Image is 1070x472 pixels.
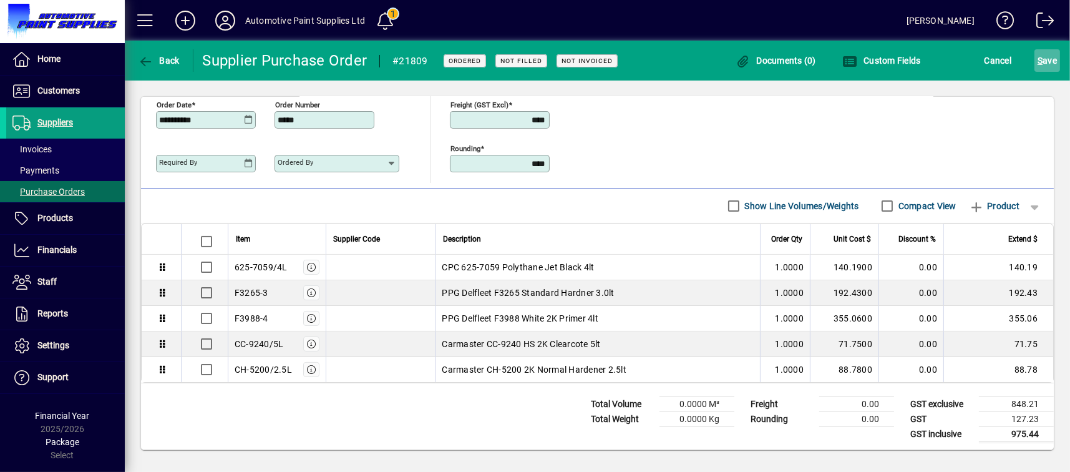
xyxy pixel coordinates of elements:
div: Supplier Purchase Order [203,51,367,71]
span: Custom Fields [842,56,921,66]
label: Show Line Volumes/Weights [742,200,859,212]
span: Reports [37,308,68,318]
div: F3988-4 [235,312,268,325]
span: Home [37,54,61,64]
span: Payments [12,165,59,175]
a: Support [6,362,125,393]
button: Back [135,49,183,72]
span: Carmaster CH-5200 2K Normal Hardener 2.5lt [442,363,627,376]
button: Profile [205,9,245,32]
td: 140.1900 [810,255,878,280]
a: Knowledge Base [987,2,1014,43]
td: Total Volume [585,396,659,411]
label: Compact View [896,200,956,212]
span: Invoices [12,144,52,154]
span: Customers [37,86,80,96]
td: 192.4300 [810,280,878,306]
a: Payments [6,160,125,181]
a: Settings [6,330,125,361]
a: Logout [1027,2,1054,43]
td: 127.23 [979,411,1054,426]
span: Order Qty [771,232,802,246]
td: 88.78 [943,357,1053,382]
span: CPC 625-7059 Polythane Jet Black 4lt [442,261,595,273]
td: Rounding [744,411,819,426]
td: 975.44 [979,426,1054,442]
mat-label: Required by [159,158,197,167]
td: 1.0000 [760,255,810,280]
mat-label: Ordered by [278,158,313,167]
span: Staff [37,277,57,287]
div: Automotive Paint Supplies Ltd [245,11,365,31]
span: Not Filled [500,57,542,65]
span: Support [37,372,69,382]
td: GST exclusive [904,396,979,411]
td: 0.00 [878,306,943,332]
span: Documents (0) [735,56,816,66]
a: Financials [6,235,125,266]
span: Carmaster CC-9240 HS 2K Clearcote 5lt [442,338,601,350]
span: PPG Delfleet F3988 White 2K Primer 4lt [442,312,599,325]
button: Custom Fields [839,49,924,72]
td: GST [904,411,979,426]
td: 140.19 [943,255,1053,280]
button: Documents (0) [732,49,819,72]
mat-label: Order date [157,100,192,109]
div: [PERSON_NAME] [907,11,975,31]
td: GST inclusive [904,426,979,442]
span: PPG Delfleet F3265 Standard Hardner 3.0lt [442,287,615,299]
button: Cancel [981,49,1015,72]
div: #21809 [392,51,428,71]
span: Back [138,56,180,66]
td: 0.00 [878,255,943,280]
span: ave [1038,51,1057,71]
span: Suppliers [37,117,73,127]
span: Product [969,196,1019,216]
td: Freight [744,396,819,411]
a: Staff [6,267,125,298]
td: 1.0000 [760,306,810,332]
button: Add [165,9,205,32]
span: Settings [37,340,69,350]
td: 0.0000 M³ [659,396,734,411]
td: 355.0600 [810,306,878,332]
a: Purchase Orders [6,181,125,202]
td: 0.00 [878,332,943,357]
div: CC-9240/5L [235,338,284,350]
span: Package [46,437,79,447]
span: Financials [37,245,77,255]
a: Customers [6,76,125,107]
mat-label: Order number [275,100,320,109]
span: S [1038,56,1043,66]
td: 0.00 [819,396,894,411]
a: Reports [6,298,125,330]
div: CH-5200/2.5L [235,363,292,376]
td: 71.7500 [810,332,878,357]
span: Products [37,213,73,223]
span: Description [444,232,482,246]
span: Cancel [985,51,1012,71]
td: 1.0000 [760,357,810,382]
td: 0.00 [819,411,894,426]
span: Purchase Orders [12,187,85,197]
td: 0.0000 Kg [659,411,734,426]
mat-label: Rounding [450,144,480,152]
td: 355.06 [943,306,1053,332]
td: 0.00 [878,280,943,306]
span: Not Invoiced [562,57,613,65]
span: Ordered [449,57,481,65]
td: 1.0000 [760,280,810,306]
span: Financial Year [36,411,90,421]
mat-label: Freight (GST excl) [450,100,508,109]
button: Save [1034,49,1060,72]
button: Product [963,195,1026,217]
span: Discount % [898,232,936,246]
span: Unit Cost $ [834,232,871,246]
a: Products [6,203,125,234]
span: Extend $ [1008,232,1038,246]
td: 71.75 [943,332,1053,357]
a: Home [6,44,125,75]
span: Item [236,232,251,246]
td: 88.7800 [810,357,878,382]
td: 1.0000 [760,332,810,357]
